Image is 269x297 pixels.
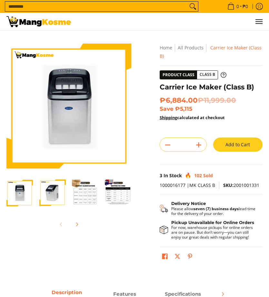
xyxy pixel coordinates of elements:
[160,140,175,150] button: Subtract
[6,44,131,169] img: Carrier Ice Maker (Class B)
[198,96,236,105] del: ₱11,999.00
[194,206,239,211] strong: seven (7) business days
[77,13,263,30] ul: Customer Navigation
[255,13,263,30] button: Menu
[160,71,197,79] span: Product Class
[160,70,226,79] a: Product Class Class B
[160,115,225,120] strong: calculated at checkout
[160,201,256,216] button: Shipping & Delivery
[77,13,263,30] nav: Main Menu
[171,225,256,240] p: For now, warehouse pickups for online orders are on pause. But don’t worry—you can still enjoy ou...
[188,2,198,11] button: Search
[160,172,162,179] span: 3
[171,201,206,206] strong: Delivery Notice
[213,138,263,152] button: Add to Cart
[171,206,256,216] p: Please allow lead time for the delivery of your order.
[160,83,263,91] h1: Carrier Ice Maker (Class B)
[160,45,262,59] span: Carrier Ice Maker (Class B)
[160,105,174,112] span: Save
[171,220,254,225] strong: Pickup Unavailable for Online Orders
[203,172,213,179] span: Sold
[225,3,250,10] span: •
[223,182,259,188] span: 2001001331
[160,96,236,105] span: ₱6,884.00
[165,291,201,297] strong: Specifications
[160,182,215,188] span: 1000016177 |MK CLASS B
[6,179,33,206] img: Carrier Ice Maker (Class B)-1
[178,45,204,51] a: All Products
[185,252,194,263] a: Pin on Pinterest
[164,172,182,179] span: In Stock
[197,71,218,79] span: Class B
[105,179,131,206] img: Carrier Ice Maker (Class B)-4
[160,252,169,263] a: Share on Facebook
[160,44,263,60] nav: Breadcrumbs
[173,252,182,263] a: Post on X
[113,291,136,297] strong: Features
[194,172,202,179] span: 102
[72,179,99,206] img: Carrier Ice Maker (Class B)-3
[242,4,249,9] span: ₱0
[70,217,84,231] button: Next
[6,16,71,27] img: Carrier Ice Maker (Class B) | Mang Kosme
[235,4,240,9] span: 0
[223,182,234,188] span: SKU:
[175,105,192,112] span: ₱5,115
[39,179,66,206] img: Carrier Ice Maker (Class B)-2
[160,45,172,51] a: Home
[160,115,177,120] a: Shipping
[191,140,206,150] button: Add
